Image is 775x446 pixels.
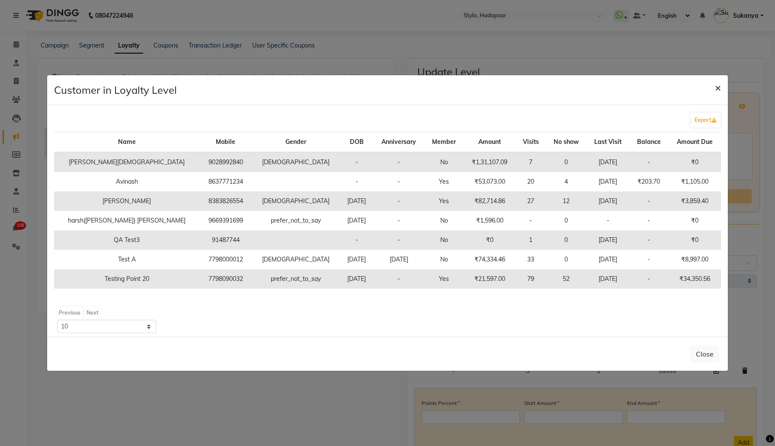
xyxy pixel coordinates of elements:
[54,191,200,211] td: [PERSON_NAME]
[200,250,251,269] td: 7798000012
[629,269,668,289] td: -
[629,211,668,230] td: -
[340,191,373,211] td: [DATE]
[516,132,546,153] th: Visits
[586,172,629,191] td: [DATE]
[668,269,721,289] td: ₹34,350.56
[200,230,251,250] td: 91487744
[200,191,251,211] td: 8383826554
[668,211,721,230] td: ₹0
[668,250,721,269] td: ₹8,997.00
[425,191,464,211] td: Yes
[464,152,516,172] td: ₹1,31,107.09
[425,172,464,191] td: Yes
[200,269,251,289] td: 7798090032
[464,191,516,211] td: ₹82,714.86
[373,211,425,230] td: -
[340,269,373,289] td: [DATE]
[251,269,340,289] td: prefer_not_to_say
[668,152,721,172] td: ₹0
[251,211,340,230] td: prefer_not_to_say
[691,113,720,127] button: Export
[668,172,721,191] td: ₹1,105.00
[546,191,586,211] td: 12
[586,211,629,230] td: -
[516,152,546,172] td: 7
[373,230,425,250] td: -
[629,250,668,269] td: -
[373,269,425,289] td: -
[425,230,464,250] td: No
[340,230,373,250] td: -
[373,152,425,172] td: -
[373,172,425,191] td: -
[629,230,668,250] td: -
[251,152,340,172] td: [DEMOGRAPHIC_DATA]
[516,211,546,230] td: -
[586,152,629,172] td: [DATE]
[629,132,668,153] th: Balance
[668,230,721,250] td: ₹0
[464,250,516,269] td: ₹74,334.46
[586,269,629,289] td: [DATE]
[464,211,516,230] td: ₹1,596.00
[629,191,668,211] td: -
[546,230,586,250] td: 0
[464,230,516,250] td: ₹0
[464,132,516,153] th: Amount
[546,172,586,191] td: 4
[546,211,586,230] td: 0
[54,82,177,98] h4: Customer in Loyalty Level
[546,132,586,153] th: No show
[516,191,546,211] td: 27
[715,81,721,94] span: ×
[340,172,373,191] td: -
[708,75,728,99] button: Close
[464,269,516,289] td: ₹21,597.00
[251,250,340,269] td: [DEMOGRAPHIC_DATA]
[340,152,373,172] td: -
[516,172,546,191] td: 20
[54,172,200,191] td: Avinash
[629,152,668,172] td: -
[54,269,200,289] td: Testing Point 20
[668,191,721,211] td: ₹3,859.40
[516,269,546,289] td: 79
[200,132,251,153] th: Mobile
[251,191,340,211] td: [DEMOGRAPHIC_DATA]
[464,172,516,191] td: ₹53,073.00
[516,250,546,269] td: 33
[668,132,721,153] th: Amount Due
[200,211,251,230] td: 9669391699
[54,211,200,230] td: harsh([PERSON_NAME]) [PERSON_NAME]
[634,177,663,186] div: ₹203.70
[425,269,464,289] td: Yes
[425,250,464,269] td: No
[373,191,425,211] td: -
[546,152,586,172] td: 0
[54,230,200,250] td: QA Test3
[425,132,464,153] th: Member
[340,250,373,269] td: [DATE]
[546,269,586,289] td: 52
[340,132,373,153] th: DOB
[546,250,586,269] td: 0
[251,132,340,153] th: Gender
[586,230,629,250] td: [DATE]
[425,211,464,230] td: No
[200,172,251,191] td: 8637771234
[200,152,251,172] td: 9028992840
[54,132,200,153] th: Name
[373,132,425,153] th: Anniversary
[340,211,373,230] td: [DATE]
[373,250,425,269] td: [DATE]
[425,152,464,172] td: No
[516,230,546,250] td: 1
[54,152,200,172] td: [PERSON_NAME][DEMOGRAPHIC_DATA]
[586,250,629,269] td: [DATE]
[586,191,629,211] td: [DATE]
[690,346,719,362] button: Close
[54,250,200,269] td: Test A
[586,132,629,153] th: Last Visit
